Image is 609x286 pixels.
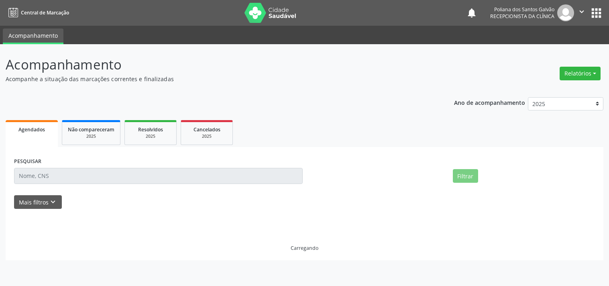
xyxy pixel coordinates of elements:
[68,133,114,139] div: 2025
[490,13,554,20] span: Recepcionista da clínica
[466,7,477,18] button: notifications
[291,245,318,251] div: Carregando
[560,67,601,80] button: Relatórios
[589,6,603,20] button: apps
[453,169,478,183] button: Filtrar
[6,75,424,83] p: Acompanhe a situação das marcações correntes e finalizadas
[490,6,554,13] div: Poliana dos Santos Galvão
[138,126,163,133] span: Resolvidos
[18,126,45,133] span: Agendados
[577,7,586,16] i: 
[14,195,62,209] button: Mais filtroskeyboard_arrow_down
[14,168,303,184] input: Nome, CNS
[557,4,574,21] img: img
[14,155,41,168] label: PESQUISAR
[49,198,57,206] i: keyboard_arrow_down
[21,9,69,16] span: Central de Marcação
[6,6,69,19] a: Central de Marcação
[193,126,220,133] span: Cancelados
[68,126,114,133] span: Não compareceram
[574,4,589,21] button: 
[187,133,227,139] div: 2025
[3,29,63,44] a: Acompanhamento
[6,55,424,75] p: Acompanhamento
[454,97,525,107] p: Ano de acompanhamento
[130,133,171,139] div: 2025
